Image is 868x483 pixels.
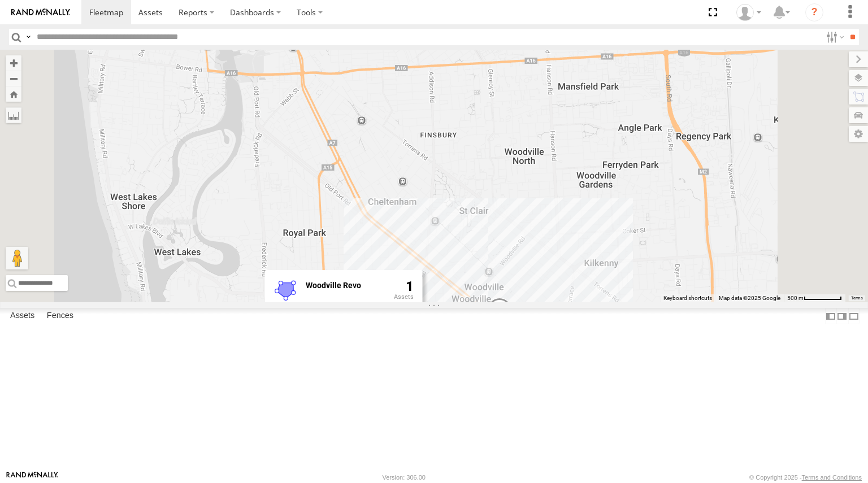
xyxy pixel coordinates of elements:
label: Map Settings [849,126,868,142]
span: Map data ©2025 Google [719,295,780,301]
div: Version: 306.00 [383,474,426,481]
i: ? [805,3,823,21]
label: Assets [5,308,40,324]
button: Keyboard shortcuts [663,294,712,302]
a: Terms (opens in new tab) [851,296,863,301]
div: © Copyright 2025 - [749,474,862,481]
label: Search Filter Options [822,29,846,45]
button: Zoom in [6,55,21,71]
label: Dock Summary Table to the Left [825,308,836,324]
label: Hide Summary Table [848,308,860,324]
img: rand-logo.svg [11,8,70,16]
div: Fence Name - Woodville Revo [306,281,385,290]
div: Jessica Morgan [732,4,765,21]
button: Map Scale: 500 m per 64 pixels [784,294,845,302]
label: Measure [6,107,21,123]
label: Search Query [24,29,33,45]
button: Drag Pegman onto the map to open Street View [6,247,28,269]
label: Dock Summary Table to the Right [836,308,848,324]
a: Terms and Conditions [802,474,862,481]
button: Zoom out [6,71,21,86]
a: Visit our Website [6,472,58,483]
div: 1 [394,279,414,315]
span: 500 m [787,295,804,301]
label: Fences [41,308,79,324]
button: Zoom Home [6,86,21,102]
